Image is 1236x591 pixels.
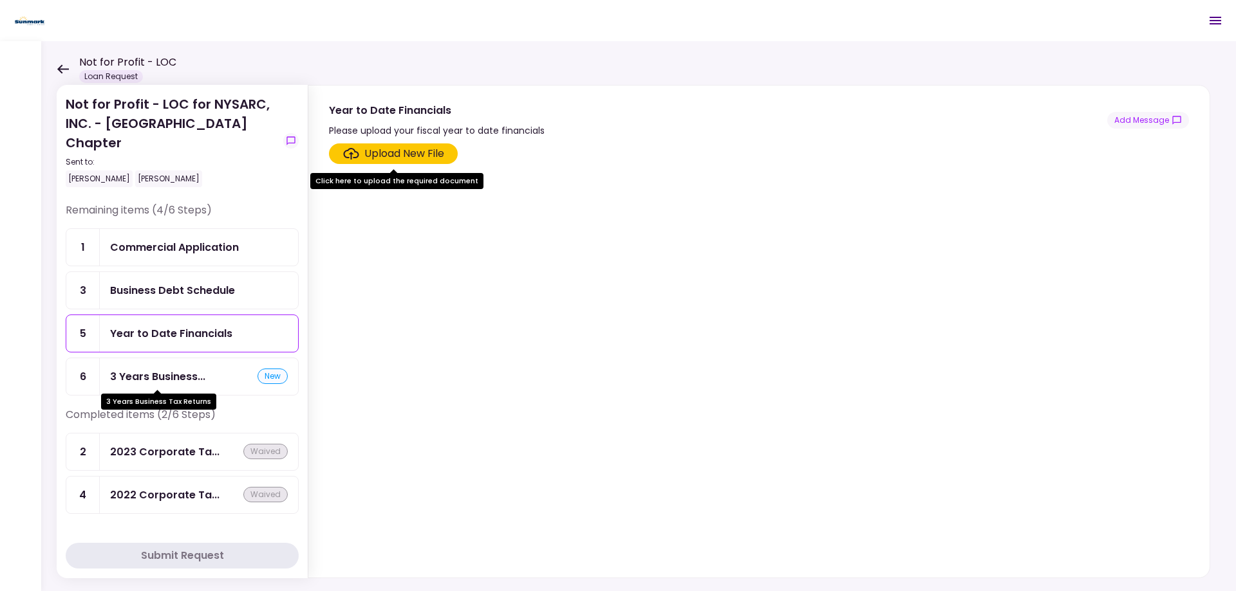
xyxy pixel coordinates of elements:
[329,123,545,138] div: Please upload your fiscal year to date financials
[66,477,100,513] div: 4
[66,156,278,168] div: Sent to:
[66,358,299,396] a: 63 Years Business Tax Returnsnew
[110,487,220,503] div: 2022 Corporate Tax Returns
[329,102,545,118] div: Year to Date Financials
[110,282,235,298] div: Business Debt Schedule
[243,487,288,502] div: waived
[283,133,299,149] button: show-messages
[66,170,133,187] div: [PERSON_NAME]
[1107,112,1189,129] button: show-messages
[135,170,202,187] div: [PERSON_NAME]
[79,70,143,83] div: Loan Request
[66,314,299,352] a: 5Year to Date Financials
[329,143,458,164] span: Click here to upload the required document
[66,95,278,187] div: Not for Profit - LOC for NYSARC, INC. - [GEOGRAPHIC_DATA] Chapter
[66,476,299,514] a: 42022 Corporate Tax Returnswaived
[66,271,299,309] a: 3Business Debt Schedule
[110,368,205,385] div: 3 Years Business Tax Returns
[66,272,100,309] div: 3
[257,368,288,384] div: new
[364,146,444,161] div: Upload New File
[66,407,299,433] div: Completed items (2/6 Steps)
[243,444,288,459] div: waived
[101,394,216,410] div: 3 Years Business Tax Returns
[66,229,100,266] div: 1
[66,543,299,568] button: Submit Request
[1200,5,1231,36] button: Open menu
[66,433,100,470] div: 2
[110,239,239,255] div: Commercial Application
[13,11,47,30] img: Partner icon
[66,358,100,395] div: 6
[110,325,232,341] div: Year to Date Financials
[141,548,224,563] div: Submit Request
[308,85,1210,578] div: Year to Date FinancialsPlease upload your fiscal year to date financialsshow-messagesClick here t...
[66,203,299,228] div: Remaining items (4/6 Steps)
[66,315,100,352] div: 5
[310,173,483,189] div: Click here to upload the required document
[66,433,299,471] a: 22023 Corporate Tax Returnswaived
[110,444,220,460] div: 2023 Corporate Tax Returns
[66,228,299,266] a: 1Commercial Application
[79,55,176,70] h1: Not for Profit - LOC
